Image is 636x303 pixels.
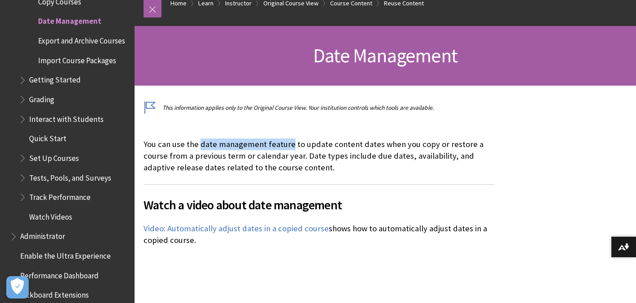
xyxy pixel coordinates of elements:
span: Getting Started [29,73,81,85]
p: You can use the date management feature to update content dates when you copy or restore a course... [144,139,494,174]
span: Administrator [20,229,65,241]
a: Video: Automatically adjust dates in a copied course [144,223,329,234]
button: Open Preferences [6,276,29,299]
span: Tests, Pools, and Surveys [29,170,111,182]
span: Date Management [38,14,101,26]
span: Watch Videos [29,209,72,221]
span: Performance Dashboard [20,268,99,280]
span: Enable the Ultra Experience [20,248,111,260]
p: This information applies only to the Original Course View. Your institution controls which tools ... [144,104,494,112]
span: Watch a video about date management [144,195,494,214]
span: Blackboard Extensions [16,288,89,300]
span: Set Up Courses [29,151,79,163]
span: Export and Archive Courses [38,33,125,45]
span: Track Performance [29,190,91,202]
span: Import Course Packages [38,53,116,65]
span: Interact with Students [29,112,104,124]
span: Date Management [313,43,457,68]
span: Quick Start [29,131,66,143]
p: shows how to automatically adjust dates in a copied course. [144,223,494,246]
span: Grading [29,92,54,104]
